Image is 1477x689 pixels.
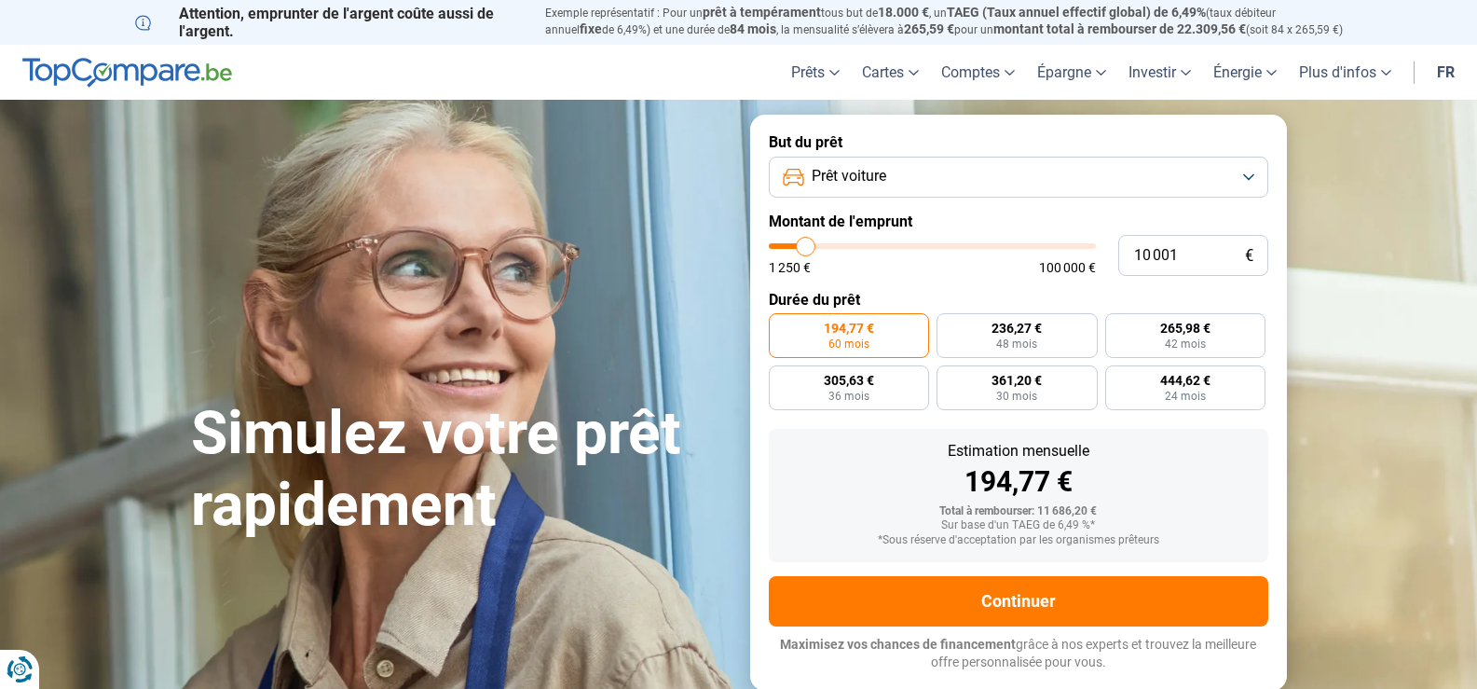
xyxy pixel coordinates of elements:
[828,391,869,402] span: 36 mois
[1160,322,1210,335] span: 265,98 €
[545,5,1343,38] p: Exemple représentatif : Pour un tous but de , un (taux débiteur annuel de 6,49%) et une durée de ...
[784,468,1253,496] div: 194,77 €
[996,338,1037,350] span: 48 mois
[992,374,1042,387] span: 361,20 €
[1245,248,1253,264] span: €
[22,58,232,88] img: TopCompare
[769,213,1268,230] label: Montant de l'emprunt
[1039,261,1096,274] span: 100 000 €
[780,637,1016,652] span: Maximisez vos chances de financement
[784,519,1253,532] div: Sur base d'un TAEG de 6,49 %*
[703,5,821,20] span: prêt à tempérament
[1288,45,1402,100] a: Plus d'infos
[769,576,1268,627] button: Continuer
[1426,45,1466,100] a: fr
[784,505,1253,518] div: Total à rembourser: 11 686,20 €
[828,338,869,350] span: 60 mois
[1117,45,1202,100] a: Investir
[824,374,874,387] span: 305,63 €
[947,5,1206,20] span: TAEG (Taux annuel effectif global) de 6,49%
[904,21,954,36] span: 265,59 €
[996,391,1037,402] span: 30 mois
[784,444,1253,459] div: Estimation mensuelle
[135,5,523,40] p: Attention, emprunter de l'argent coûte aussi de l'argent.
[769,636,1268,672] p: grâce à nos experts et trouvez la meilleure offre personnalisée pour vous.
[1026,45,1117,100] a: Épargne
[812,166,886,186] span: Prêt voiture
[824,322,874,335] span: 194,77 €
[784,534,1253,547] div: *Sous réserve d'acceptation par les organismes prêteurs
[1202,45,1288,100] a: Énergie
[191,398,728,542] h1: Simulez votre prêt rapidement
[993,21,1246,36] span: montant total à rembourser de 22.309,56 €
[730,21,776,36] span: 84 mois
[580,21,602,36] span: fixe
[930,45,1026,100] a: Comptes
[769,291,1268,309] label: Durée du prêt
[851,45,930,100] a: Cartes
[769,133,1268,151] label: But du prêt
[1165,338,1206,350] span: 42 mois
[780,45,851,100] a: Prêts
[769,157,1268,198] button: Prêt voiture
[769,261,811,274] span: 1 250 €
[1160,374,1210,387] span: 444,62 €
[878,5,929,20] span: 18.000 €
[1165,391,1206,402] span: 24 mois
[992,322,1042,335] span: 236,27 €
